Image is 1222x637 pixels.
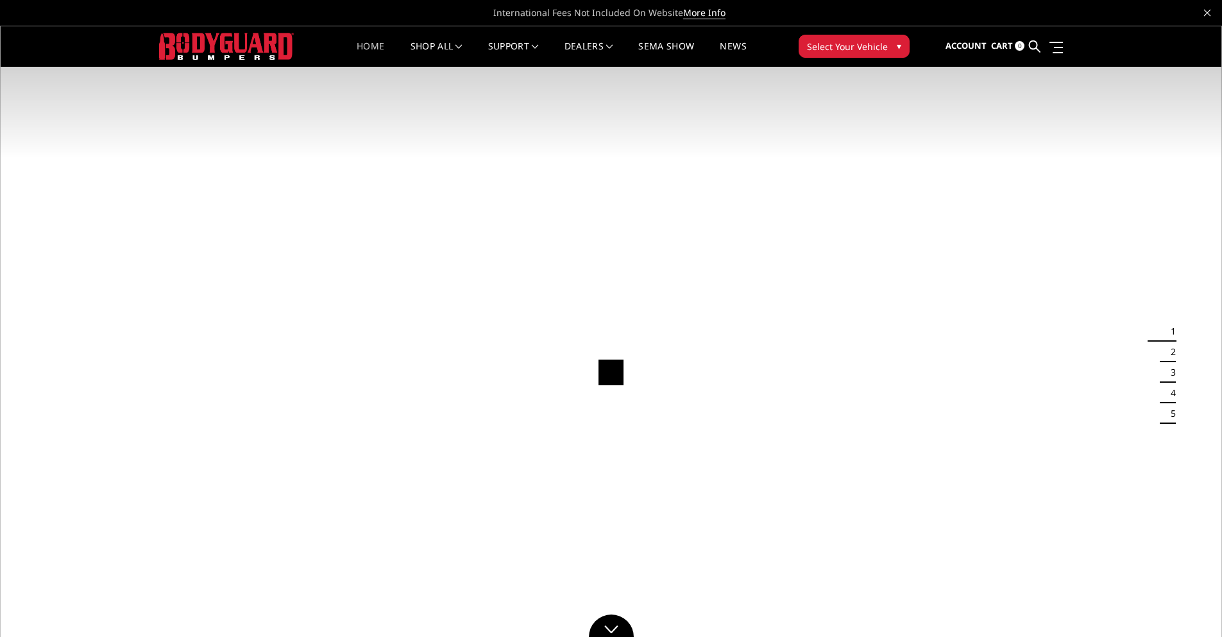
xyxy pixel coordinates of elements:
[946,40,987,51] span: Account
[991,29,1024,64] a: Cart 0
[683,6,726,19] a: More Info
[159,33,294,59] img: BODYGUARD BUMPERS
[807,40,888,53] span: Select Your Vehicle
[1163,403,1176,424] button: 5 of 5
[720,42,746,67] a: News
[1163,383,1176,403] button: 4 of 5
[799,35,910,58] button: Select Your Vehicle
[357,42,384,67] a: Home
[1163,342,1176,362] button: 2 of 5
[589,615,634,637] a: Click to Down
[1015,41,1024,51] span: 0
[897,39,901,53] span: ▾
[488,42,539,67] a: Support
[411,42,462,67] a: shop all
[1163,362,1176,383] button: 3 of 5
[946,29,987,64] a: Account
[991,40,1013,51] span: Cart
[638,42,694,67] a: SEMA Show
[1163,321,1176,342] button: 1 of 5
[564,42,613,67] a: Dealers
